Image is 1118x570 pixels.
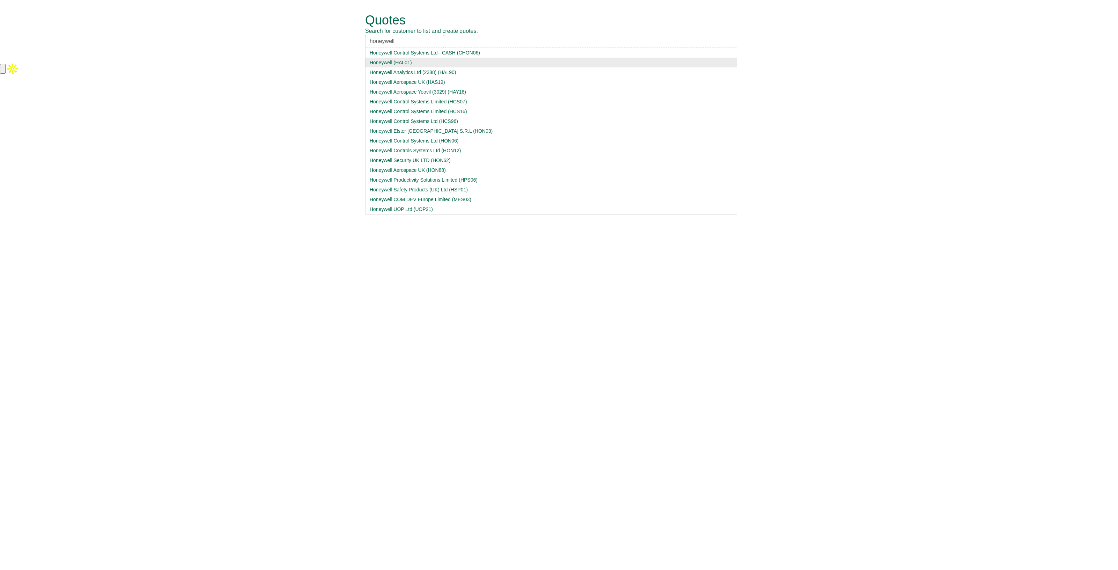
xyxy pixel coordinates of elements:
[370,98,733,105] div: Honeywell Control Systems Limited (HCS07)
[370,176,733,183] div: Honeywell Productivity Solutions Limited (HPS06)
[370,206,733,213] div: Honeywell UOP Ltd (UOP21)
[370,108,733,115] div: Honeywell Control Systems Limited (HCS16)
[370,157,733,164] div: Honeywell Security UK LTD (HON62)
[370,196,733,203] div: Honeywell COM DEV Europe Limited (MES03)
[370,49,733,56] div: Honeywell Control Systems Ltd - CASH (CHON06)
[6,62,20,76] img: Apollo
[370,118,733,125] div: Honeywell Control Systems Ltd (HCS96)
[370,59,733,66] div: Honeywell (HAL01)
[370,88,733,95] div: Honeywell Aerospace Yeovil (3029) (HAY16)
[370,79,733,86] div: Honeywell Aerospace UK (HAS19)
[365,28,478,34] span: Search for customer to list and create quotes:
[370,167,733,174] div: Honeywell Aerospace UK (HON88)
[370,137,733,144] div: Honeywell Control Systems Ltd (HON06)
[370,127,733,134] div: Honeywell Elster [GEOGRAPHIC_DATA] S.R.L (HON03)
[370,147,733,154] div: Honeywell Controls Systems Ltd (HON12)
[370,186,733,193] div: Honeywell Safety Products (UK) Ltd (HSP01)
[365,13,737,27] h1: Quotes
